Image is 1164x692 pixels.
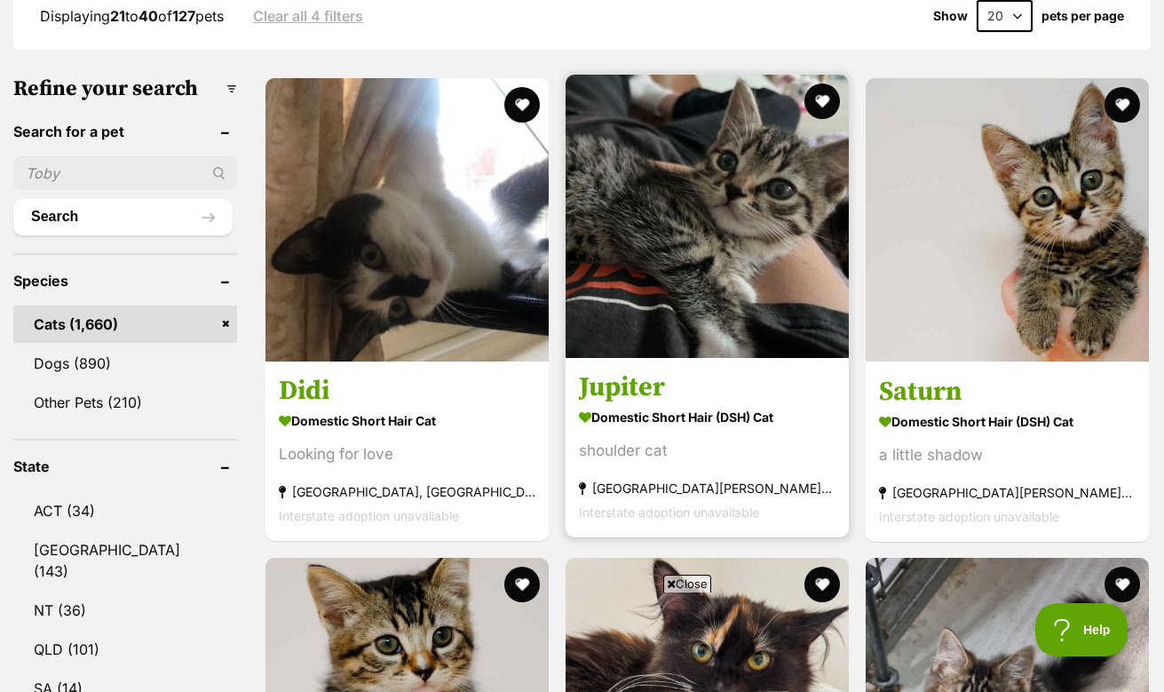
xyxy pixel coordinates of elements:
[566,357,849,537] a: Jupiter Domestic Short Hair (DSH) Cat shoulder cat [GEOGRAPHIC_DATA][PERSON_NAME][GEOGRAPHIC_DATA...
[40,7,224,25] span: Displaying to of pets
[579,404,835,430] strong: Domestic Short Hair (DSH) Cat
[879,442,1136,466] div: a little shadow
[933,9,968,23] span: Show
[579,439,835,463] div: shoulder cat
[879,480,1136,504] strong: [GEOGRAPHIC_DATA][PERSON_NAME][GEOGRAPHIC_DATA]
[265,78,549,362] img: Didi - Domestic Short Hair Cat
[253,8,363,24] a: Clear all 4 filters
[504,567,540,602] button: favourite
[13,492,237,529] a: ACT (34)
[139,7,158,25] strong: 40
[504,87,540,123] button: favourite
[879,508,1059,523] span: Interstate adoption unavailable
[1041,9,1124,23] label: pets per page
[279,508,459,523] span: Interstate adoption unavailable
[13,458,237,474] header: State
[1105,567,1140,602] button: favourite
[579,370,835,404] h3: Jupiter
[13,273,237,289] header: Species
[13,592,237,629] a: NT (36)
[279,374,535,408] h3: Didi
[13,306,237,343] a: Cats (1,660)
[866,78,1149,362] img: Saturn - Domestic Short Hair (DSH) Cat
[265,361,549,541] a: Didi Domestic Short Hair Cat Looking for love [GEOGRAPHIC_DATA], [GEOGRAPHIC_DATA] Interstate ado...
[866,361,1149,541] a: Saturn Domestic Short Hair (DSH) Cat a little shadow [GEOGRAPHIC_DATA][PERSON_NAME][GEOGRAPHIC_DA...
[566,75,849,358] img: Jupiter - Domestic Short Hair (DSH) Cat
[1105,87,1140,123] button: favourite
[13,123,237,139] header: Search for a pet
[879,374,1136,408] h3: Saturn
[13,531,237,590] a: [GEOGRAPHIC_DATA] (143)
[13,384,237,421] a: Other Pets (210)
[13,631,237,668] a: QLD (101)
[13,156,237,190] input: Toby
[279,480,535,504] strong: [GEOGRAPHIC_DATA], [GEOGRAPHIC_DATA]
[582,682,582,683] iframe: Advertisement
[1035,603,1128,656] iframe: Help Scout Beacon - Open
[13,76,237,101] h3: Refine your search
[579,505,759,520] span: Interstate adoption unavailable
[110,7,125,25] strong: 21
[13,345,237,382] a: Dogs (890)
[663,575,711,593] span: Close
[13,199,233,235] button: Search
[279,408,535,433] strong: Domestic Short Hair Cat
[879,408,1136,433] strong: Domestic Short Hair (DSH) Cat
[172,7,195,25] strong: 127
[804,567,840,602] button: favourite
[804,84,840,119] button: favourite
[279,442,535,466] div: Looking for love
[579,476,835,500] strong: [GEOGRAPHIC_DATA][PERSON_NAME][GEOGRAPHIC_DATA]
